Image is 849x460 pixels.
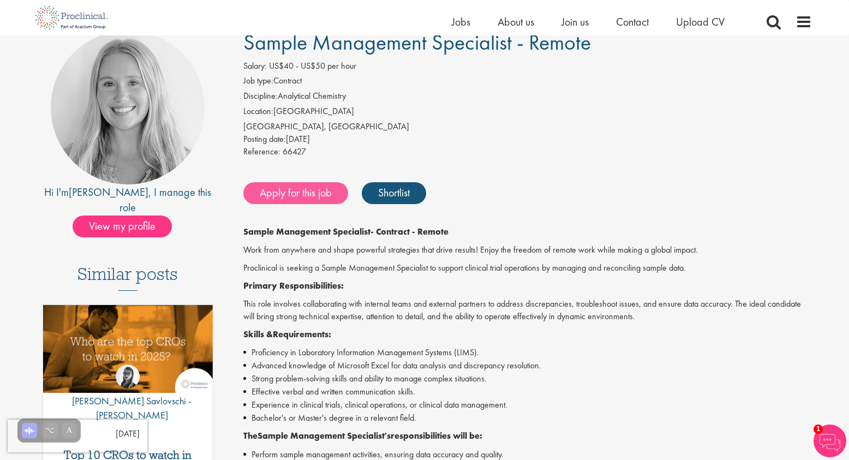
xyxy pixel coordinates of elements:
span: Posting date: [243,133,286,145]
span: View my profile [73,216,172,237]
a: Upload CV [676,15,725,29]
span: US$40 - US$50 per hour [269,60,356,71]
iframe: reCAPTCHA [8,420,147,452]
label: Reference: [243,146,280,158]
a: [PERSON_NAME] [69,185,148,199]
a: Link to a post [43,305,213,402]
span: Sample Management Specialist - Remote [243,28,591,56]
a: Join us [561,15,589,29]
img: Top 10 CROs 2025 | Proclinical [43,305,213,393]
a: About us [498,15,534,29]
label: Discipline: [243,90,278,103]
strong: Sample Management Specialist's [258,430,391,441]
a: Jobs [452,15,470,29]
a: Contact [616,15,649,29]
div: [GEOGRAPHIC_DATA], [GEOGRAPHIC_DATA] [243,121,812,133]
li: [GEOGRAPHIC_DATA] [243,105,812,121]
li: Proficiency in Laboratory Information Management Systems (LIMS). [243,346,812,359]
label: Location: [243,105,273,118]
label: Job type: [243,75,273,87]
strong: The [243,430,258,441]
span: 66427 [283,146,306,157]
li: Advanced knowledge of Microsoft Excel for data analysis and discrepancy resolution. [243,359,812,372]
strong: Requirements: [273,328,331,340]
p: This role involves collaborating with internal teams and external partners to address discrepanci... [243,298,812,323]
strong: Sample Management Specialist [243,226,370,237]
img: Theodora Savlovschi - Wicks [116,365,140,389]
a: Shortlist [362,182,426,204]
li: Effective verbal and written communication skills. [243,385,812,398]
li: Bachelor's or Master's degree in a relevant field. [243,411,812,425]
a: Apply for this job [243,182,348,204]
img: Chatbot [814,425,846,457]
a: Theodora Savlovschi - Wicks [PERSON_NAME] Savlovschi - [PERSON_NAME] [43,365,213,427]
p: [PERSON_NAME] Savlovschi - [PERSON_NAME] [43,394,213,422]
img: imeage of recruiter Shannon Briggs [51,31,205,184]
li: Experience in clinical trials, clinical operations, or clinical data management. [243,398,812,411]
div: Hi I'm , I manage this role [37,184,219,216]
a: View my profile [73,218,183,232]
label: Salary: [243,60,267,73]
strong: - Contract - Remote [370,226,449,237]
li: Strong problem-solving skills and ability to manage complex situations. [243,372,812,385]
strong: responsibilities will be: [391,430,482,441]
p: Work from anywhere and shape powerful strategies that drive results! Enjoy the freedom of remote ... [243,244,812,256]
div: [DATE] [243,133,812,146]
strong: Skills & [243,328,273,340]
strong: Primary Responsibilities: [243,280,344,291]
p: Proclinical is seeking a Sample Management Specialist to support clinical trial operations by man... [243,262,812,274]
li: Analytical Chemistry [243,90,812,105]
h3: Similar posts [77,265,178,291]
li: Contract [243,75,812,90]
span: 1 [814,425,823,434]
